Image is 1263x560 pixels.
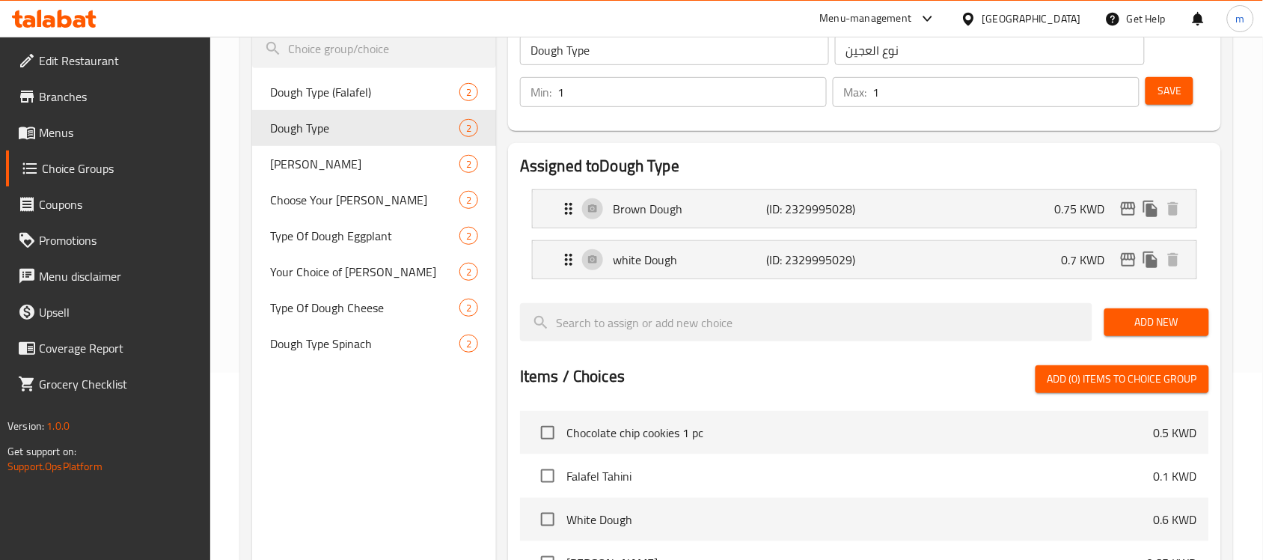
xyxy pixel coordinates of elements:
[1116,313,1197,332] span: Add New
[1104,308,1209,336] button: Add New
[1140,198,1162,220] button: duplicate
[460,121,477,136] span: 2
[252,74,496,110] div: Dough Type (Falafel)2
[1117,198,1140,220] button: edit
[6,186,211,222] a: Coupons
[459,263,478,281] div: Choices
[460,301,477,315] span: 2
[270,263,459,281] span: Your Choice of [PERSON_NAME]
[39,124,199,141] span: Menus
[39,195,199,213] span: Coupons
[530,83,551,101] p: Min:
[42,159,199,177] span: Choice Groups
[520,365,625,388] h2: Items / Choices
[820,10,912,28] div: Menu-management
[1036,365,1209,393] button: Add (0) items to choice group
[1140,249,1162,271] button: duplicate
[520,155,1209,177] h2: Assigned to Dough Type
[843,83,866,101] p: Max:
[252,146,496,182] div: [PERSON_NAME]2
[252,182,496,218] div: Choose Your [PERSON_NAME]2
[1146,77,1193,105] button: Save
[1162,198,1184,220] button: delete
[460,85,477,100] span: 2
[6,43,211,79] a: Edit Restaurant
[6,115,211,150] a: Menus
[39,375,199,393] span: Grocery Checklist
[7,442,76,461] span: Get support on:
[1048,370,1197,389] span: Add (0) items to choice group
[252,326,496,362] div: Dough Type Spinach2
[252,254,496,290] div: Your Choice of [PERSON_NAME]2
[533,190,1196,228] div: Expand
[270,155,459,173] span: [PERSON_NAME]
[6,222,211,258] a: Promotions
[1154,424,1197,442] p: 0.5 KWD
[1055,200,1117,218] p: 0.75 KWD
[1154,511,1197,529] p: 0.6 KWD
[7,457,103,476] a: Support.OpsPlatform
[613,200,766,218] p: Brown Dough
[566,424,1154,442] span: Chocolate chip cookies 1 pc
[270,299,459,317] span: Type Of Dough Cheese
[460,193,477,207] span: 2
[1162,249,1184,271] button: delete
[459,335,478,353] div: Choices
[1117,249,1140,271] button: edit
[39,231,199,249] span: Promotions
[39,88,199,106] span: Branches
[533,241,1196,279] div: Expand
[270,83,459,101] span: Dough Type (Falafel)
[532,417,563,448] span: Select choice
[532,460,563,492] span: Select choice
[270,191,459,209] span: Choose Your [PERSON_NAME]
[270,119,459,137] span: Dough Type
[520,183,1209,234] li: Expand
[39,339,199,357] span: Coverage Report
[1154,467,1197,485] p: 0.1 KWD
[1062,251,1117,269] p: 0.7 KWD
[6,366,211,402] a: Grocery Checklist
[252,30,496,68] input: search
[6,258,211,294] a: Menu disclaimer
[6,330,211,366] a: Coverage Report
[39,267,199,285] span: Menu disclaimer
[46,416,70,436] span: 1.0.0
[6,150,211,186] a: Choice Groups
[252,110,496,146] div: Dough Type2
[252,290,496,326] div: Type Of Dough Cheese2
[39,52,199,70] span: Edit Restaurant
[459,191,478,209] div: Choices
[459,299,478,317] div: Choices
[252,218,496,254] div: Type Of Dough Eggplant2
[6,294,211,330] a: Upsell
[460,229,477,243] span: 2
[39,303,199,321] span: Upsell
[460,157,477,171] span: 2
[270,335,459,353] span: Dough Type Spinach
[270,227,459,245] span: Type Of Dough Eggplant
[459,83,478,101] div: Choices
[766,251,869,269] p: (ID: 2329995029)
[7,416,44,436] span: Version:
[6,79,211,115] a: Branches
[1158,82,1181,100] span: Save
[566,467,1154,485] span: Falafel Tahini
[520,303,1092,341] input: search
[460,337,477,351] span: 2
[532,504,563,535] span: Select choice
[460,265,477,279] span: 2
[613,251,766,269] p: white Dough
[459,155,478,173] div: Choices
[766,200,869,218] p: (ID: 2329995028)
[1236,10,1245,27] span: m
[459,119,478,137] div: Choices
[566,511,1154,529] span: White Dough
[459,227,478,245] div: Choices
[982,10,1081,27] div: [GEOGRAPHIC_DATA]
[520,234,1209,285] li: Expand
